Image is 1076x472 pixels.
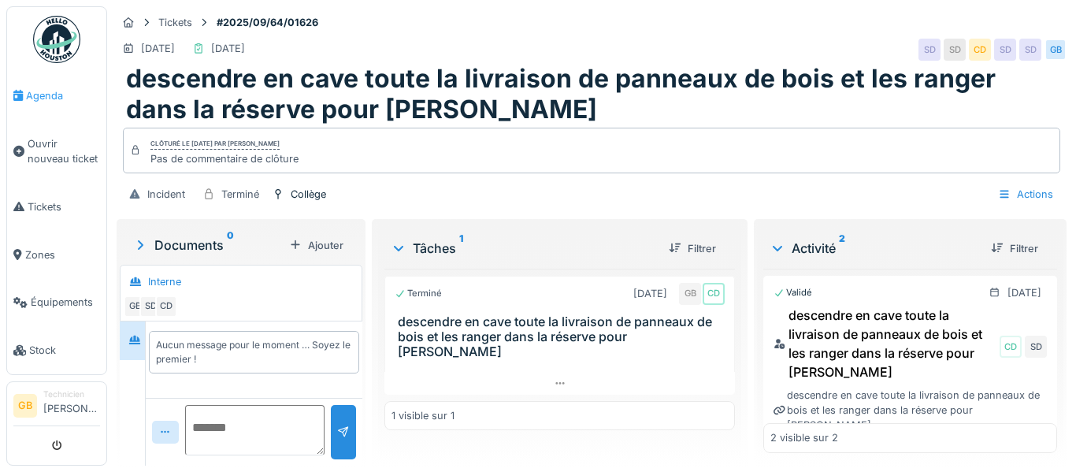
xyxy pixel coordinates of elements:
[1000,336,1022,358] div: CD
[150,139,280,150] div: Clôturé le [DATE] par [PERSON_NAME]
[124,295,146,318] div: GB
[395,287,442,300] div: Terminé
[13,388,100,426] a: GB Technicien[PERSON_NAME]
[28,199,100,214] span: Tickets
[139,295,161,318] div: SD
[969,39,991,61] div: CD
[770,239,978,258] div: Activité
[679,283,701,305] div: GB
[7,326,106,374] a: Stock
[1019,39,1041,61] div: SD
[227,236,234,255] sup: 0
[210,15,325,30] strong: #2025/09/64/01626
[774,286,812,299] div: Validé
[132,236,283,255] div: Documents
[985,238,1044,259] div: Filtrer
[633,286,667,301] div: [DATE]
[774,306,996,381] div: descendre en cave toute la livraison de panneaux de bois et les ranger dans la réserve pour [PERS...
[29,343,100,358] span: Stock
[31,295,100,310] span: Équipements
[7,183,106,231] a: Tickets
[391,239,657,258] div: Tâches
[7,279,106,327] a: Équipements
[7,120,106,183] a: Ouvrir nouveau ticket
[156,338,352,366] div: Aucun message pour le moment … Soyez le premier !
[774,388,1047,433] div: descendre en cave toute la livraison de panneaux de bois et les ranger dans la réserve pour [PERS...
[991,183,1060,206] div: Actions
[211,41,245,56] div: [DATE]
[25,247,100,262] span: Zones
[839,239,845,258] sup: 2
[43,388,100,422] li: [PERSON_NAME]
[7,231,106,279] a: Zones
[994,39,1016,61] div: SD
[13,394,37,418] li: GB
[703,283,725,305] div: CD
[26,88,100,103] span: Agenda
[126,64,1057,125] h1: descendre en cave toute la livraison de panneaux de bois et les ranger dans la réserve pour [PERS...
[1025,336,1047,358] div: SD
[291,187,326,202] div: Collège
[33,16,80,63] img: Badge_color-CXgf-gQk.svg
[944,39,966,61] div: SD
[662,238,722,259] div: Filtrer
[391,408,455,423] div: 1 visible sur 1
[147,187,185,202] div: Incident
[7,72,106,120] a: Agenda
[283,235,350,256] div: Ajouter
[141,41,175,56] div: [DATE]
[43,388,100,400] div: Technicien
[459,239,463,258] sup: 1
[221,187,259,202] div: Terminé
[148,274,181,289] div: Interne
[770,431,838,446] div: 2 visible sur 2
[918,39,941,61] div: SD
[398,314,729,360] h3: descendre en cave toute la livraison de panneaux de bois et les ranger dans la réserve pour [PERS...
[150,151,299,166] div: Pas de commentaire de clôture
[1007,285,1041,300] div: [DATE]
[1044,39,1067,61] div: GB
[28,136,100,166] span: Ouvrir nouveau ticket
[158,15,192,30] div: Tickets
[155,295,177,318] div: CD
